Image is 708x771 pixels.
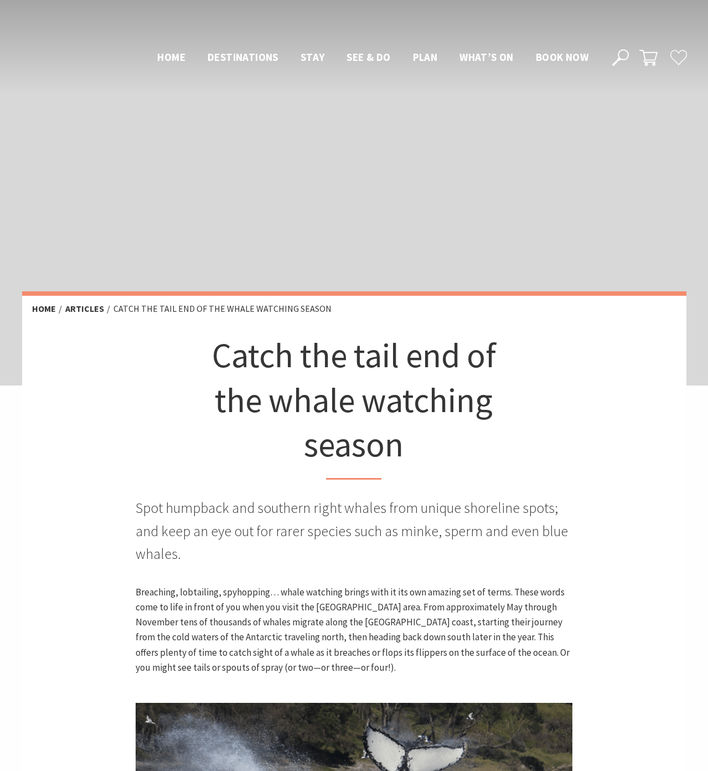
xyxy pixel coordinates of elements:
span: Stay [301,50,325,64]
p: Breaching, lobtailing, spyhopping… whale watching brings with it its own amazing set of terms. Th... [136,585,572,675]
nav: Main Menu [146,49,600,67]
span: Plan [413,50,438,64]
span: Home [157,50,185,64]
a: Articles [65,303,104,315]
span: See & Do [347,50,390,64]
h1: Catch the tail end of the whale watching season [190,333,518,480]
li: Catch the tail end of the whale watching season [113,302,332,316]
span: Destinations [208,50,278,64]
p: Spot humpback and southern right whales from unique shoreline spots; and keep an eye out for rare... [136,496,572,566]
a: Home [32,303,56,315]
span: What’s On [459,50,514,64]
span: Book now [536,50,588,64]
